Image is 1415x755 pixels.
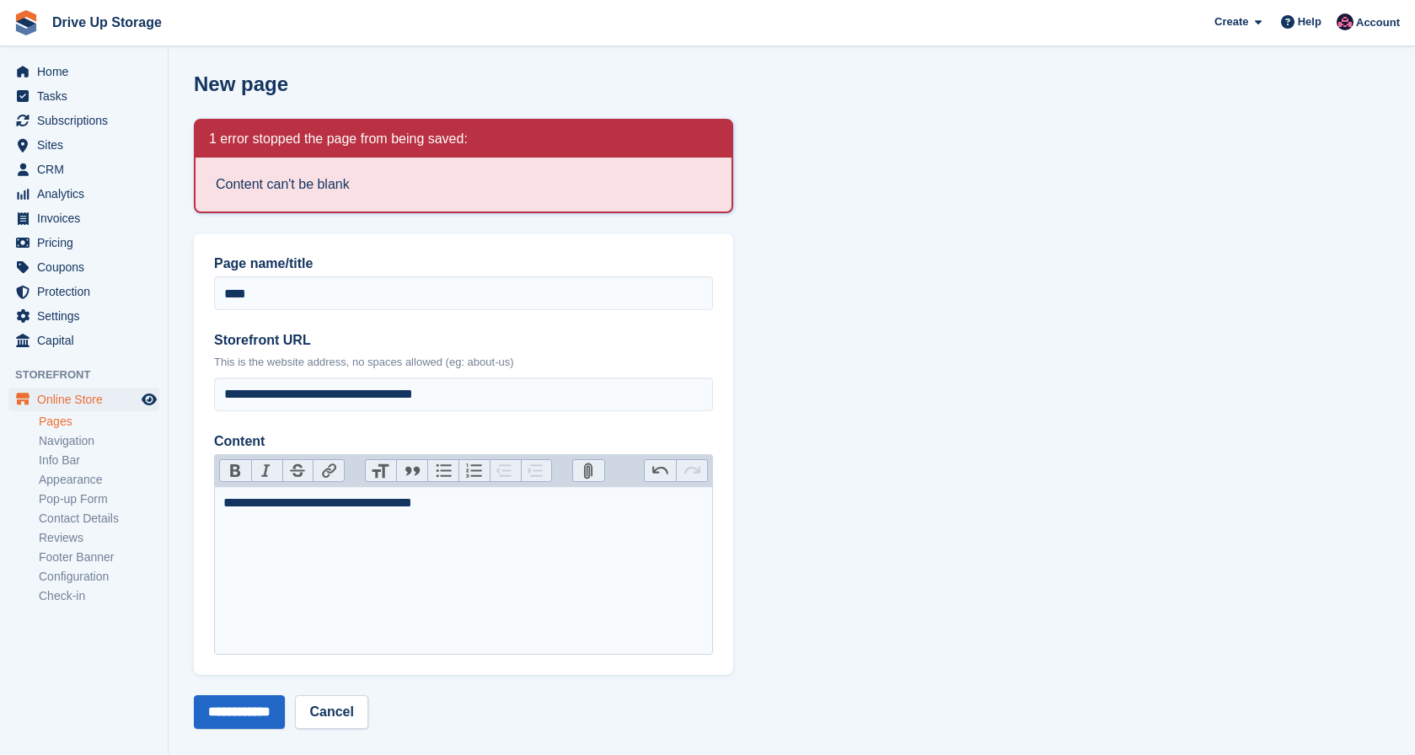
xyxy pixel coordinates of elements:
span: Invoices [37,206,138,230]
span: Home [37,60,138,83]
a: Drive Up Storage [46,8,169,36]
button: Decrease Level [490,460,521,482]
span: Tasks [37,84,138,108]
a: menu [8,304,159,328]
h1: New page [194,72,288,95]
a: Pages [39,414,159,430]
p: This is the website address, no spaces allowed (eg: about-us) [214,354,713,371]
span: Protection [37,280,138,303]
button: Increase Level [521,460,552,482]
button: Numbers [458,460,490,482]
a: menu [8,255,159,279]
button: Bullets [427,460,458,482]
h2: 1 error stopped the page from being saved: [209,131,468,147]
a: Footer Banner [39,549,159,565]
span: Online Store [37,388,138,411]
a: Preview store [139,389,159,410]
img: stora-icon-8386f47178a22dfd0bd8f6a31ec36ba5ce8667c1dd55bd0f319d3a0aa187defe.svg [13,10,39,35]
a: menu [8,182,159,206]
span: Capital [37,329,138,352]
span: CRM [37,158,138,181]
a: Cancel [295,695,367,729]
span: Analytics [37,182,138,206]
button: Italic [251,460,282,482]
label: Content [214,431,713,452]
span: Create [1214,13,1248,30]
a: menu [8,158,159,181]
span: Pricing [37,231,138,254]
img: Will Google Ads [1337,13,1353,30]
a: menu [8,388,159,411]
span: Sites [37,133,138,157]
span: Coupons [37,255,138,279]
button: Link [313,460,344,482]
label: Page name/title [214,254,713,274]
a: Info Bar [39,452,159,469]
a: menu [8,231,159,254]
a: menu [8,109,159,132]
a: Navigation [39,433,159,449]
button: Strikethrough [282,460,314,482]
span: Storefront [15,367,168,383]
a: menu [8,280,159,303]
span: Subscriptions [37,109,138,132]
li: Content can't be blank [216,174,711,195]
a: menu [8,84,159,108]
a: Appearance [39,472,159,488]
label: Storefront URL [214,330,713,351]
span: Account [1356,14,1400,31]
span: Settings [37,304,138,328]
a: Check-in [39,588,159,604]
button: Bold [220,460,251,482]
a: Contact Details [39,511,159,527]
button: Attach Files [573,460,604,482]
button: Quote [396,460,427,482]
a: Pop-up Form [39,491,159,507]
a: Configuration [39,569,159,585]
span: Help [1298,13,1321,30]
a: menu [8,60,159,83]
a: Reviews [39,530,159,546]
trix-editor: Content [214,486,713,655]
a: menu [8,329,159,352]
a: menu [8,206,159,230]
a: menu [8,133,159,157]
button: Redo [676,460,707,482]
button: Undo [645,460,676,482]
button: Heading [366,460,397,482]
